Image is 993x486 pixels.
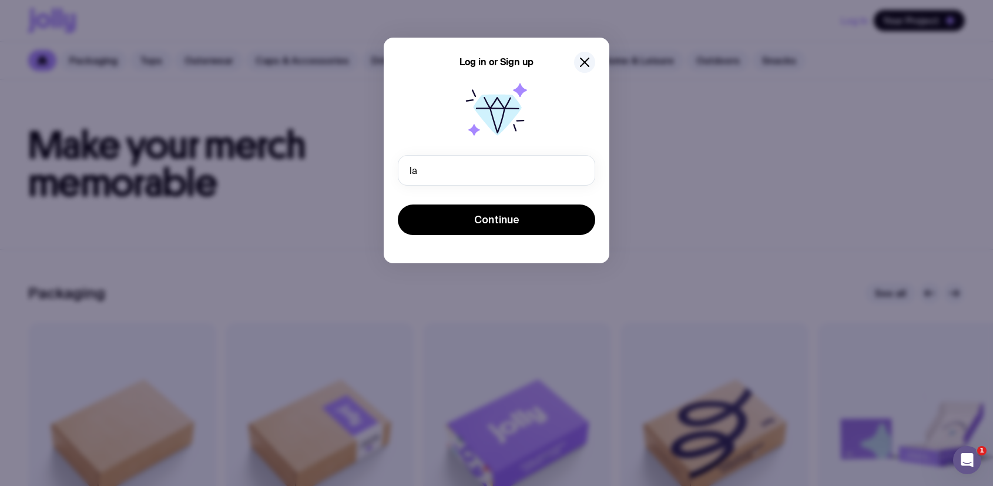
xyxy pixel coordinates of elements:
button: Continue [398,205,595,235]
span: Continue [474,213,519,227]
h5: Log in or Sign up [459,56,534,68]
input: you@email.com [398,155,595,186]
span: 1 [977,446,987,455]
iframe: Intercom live chat [953,446,981,474]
